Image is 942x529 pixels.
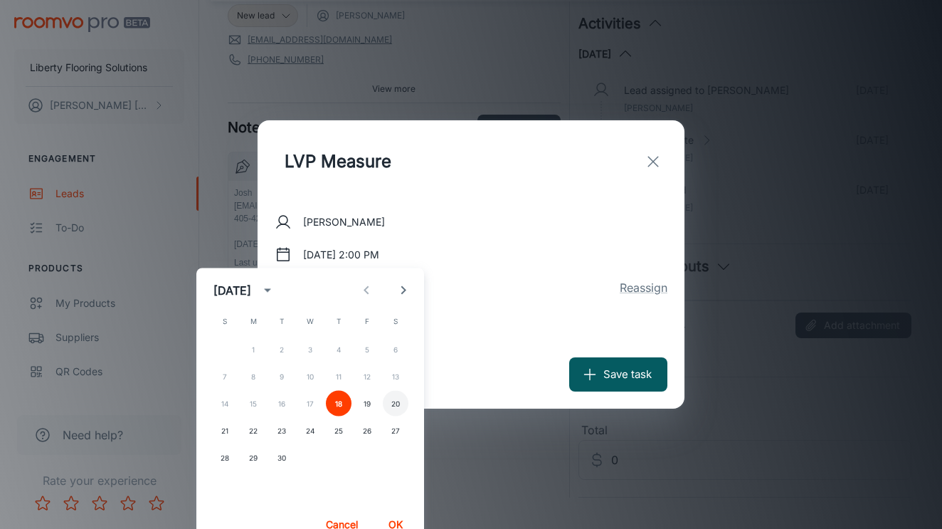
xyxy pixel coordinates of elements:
button: 18 [326,391,351,417]
button: calendar view is open, switch to year view [255,278,280,303]
span: Saturday [383,307,408,335]
button: 24 [297,418,323,444]
button: 26 [354,418,380,444]
button: exit [639,147,667,176]
button: 23 [269,418,295,444]
span: Sunday [212,307,238,335]
button: Next month [391,278,416,303]
button: 29 [240,445,266,471]
input: Title* [275,137,561,186]
button: 30 [269,445,295,471]
button: Reassign [620,279,667,296]
button: 28 [212,445,238,471]
button: 25 [326,418,351,444]
button: 22 [240,418,266,444]
span: Tuesday [269,307,295,335]
button: [DATE] 2:00 PM [297,242,385,268]
button: 27 [383,418,408,444]
span: Thursday [326,307,351,335]
button: 19 [354,391,380,417]
span: Friday [354,307,380,335]
button: 21 [212,418,238,444]
p: [PERSON_NAME] [303,214,385,230]
span: Monday [240,307,266,335]
button: 20 [383,391,408,417]
span: Wednesday [297,307,323,335]
div: [DATE] [213,282,251,299]
button: Save task [569,357,667,392]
